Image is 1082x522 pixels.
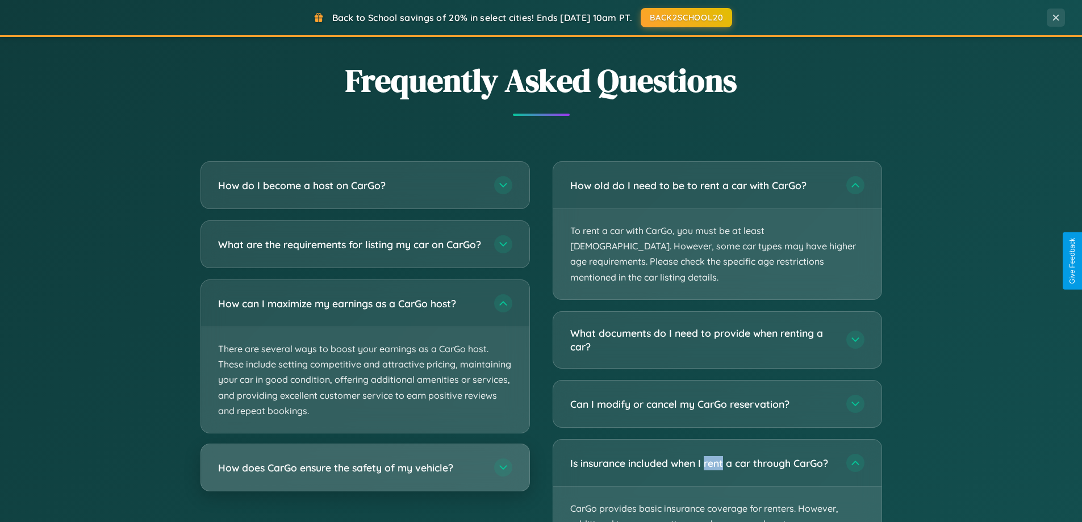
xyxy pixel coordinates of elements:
button: BACK2SCHOOL20 [641,8,732,27]
h3: How old do I need to be to rent a car with CarGo? [570,178,835,193]
h3: How does CarGo ensure the safety of my vehicle? [218,461,483,475]
h3: How can I maximize my earnings as a CarGo host? [218,297,483,311]
h3: What documents do I need to provide when renting a car? [570,326,835,354]
h3: How do I become a host on CarGo? [218,178,483,193]
h3: Can I modify or cancel my CarGo reservation? [570,397,835,411]
h3: What are the requirements for listing my car on CarGo? [218,237,483,252]
h2: Frequently Asked Questions [200,59,882,102]
div: Give Feedback [1068,238,1076,284]
h3: Is insurance included when I rent a car through CarGo? [570,456,835,470]
p: To rent a car with CarGo, you must be at least [DEMOGRAPHIC_DATA]. However, some car types may ha... [553,209,882,299]
p: There are several ways to boost your earnings as a CarGo host. These include setting competitive ... [201,327,529,433]
span: Back to School savings of 20% in select cities! Ends [DATE] 10am PT. [332,12,632,23]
